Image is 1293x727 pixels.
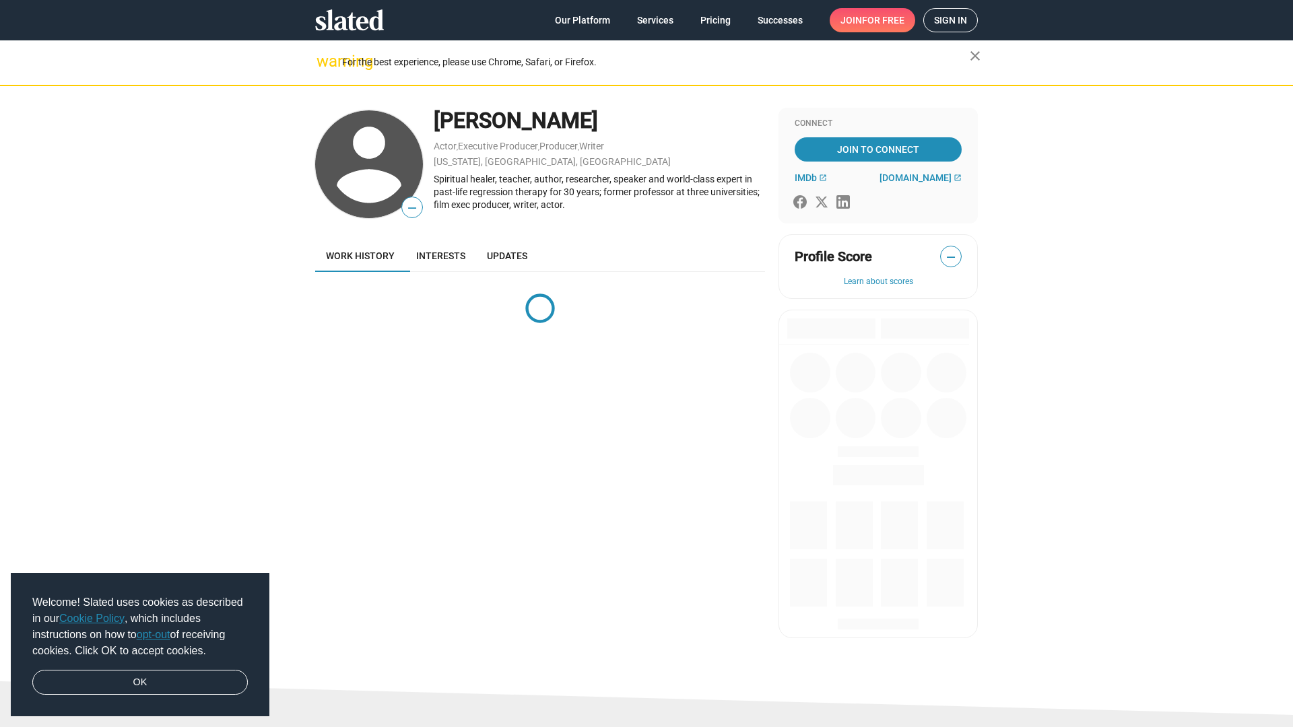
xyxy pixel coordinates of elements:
span: Join [840,8,904,32]
div: Spiritual healer, teacher, author, researcher, speaker and world-class expert in past-life regres... [434,173,765,211]
div: Connect [795,118,962,129]
span: , [538,143,539,151]
a: Updates [476,240,538,272]
a: Successes [747,8,814,32]
mat-icon: warning [317,53,333,69]
a: [DOMAIN_NAME] [880,172,962,183]
span: Sign in [934,9,967,32]
mat-icon: open_in_new [819,174,827,182]
span: Successes [758,8,803,32]
div: [PERSON_NAME] [434,106,765,135]
span: Pricing [700,8,731,32]
span: Work history [326,250,395,261]
span: Services [637,8,673,32]
a: [US_STATE], [GEOGRAPHIC_DATA], [GEOGRAPHIC_DATA] [434,156,671,167]
span: , [457,143,458,151]
a: Producer [539,141,578,151]
div: For the best experience, please use Chrome, Safari, or Firefox. [342,53,970,71]
a: Writer [579,141,604,151]
span: Join To Connect [797,137,959,162]
a: dismiss cookie message [32,670,248,695]
span: Interests [416,250,465,261]
span: Welcome! Slated uses cookies as described in our , which includes instructions on how to of recei... [32,594,248,659]
a: Work history [315,240,405,272]
a: Join To Connect [795,137,962,162]
a: Executive Producer [458,141,538,151]
a: IMDb [795,172,827,183]
span: for free [862,8,904,32]
span: Profile Score [795,248,872,266]
span: Our Platform [555,8,610,32]
mat-icon: open_in_new [954,174,962,182]
a: Services [626,8,684,32]
a: Sign in [923,8,978,32]
a: Our Platform [544,8,621,32]
span: — [402,199,422,217]
a: Actor [434,141,457,151]
span: — [941,248,961,266]
div: cookieconsent [11,573,269,717]
a: Interests [405,240,476,272]
span: Updates [487,250,527,261]
a: opt-out [137,629,170,640]
mat-icon: close [967,48,983,64]
a: Cookie Policy [59,613,125,624]
span: , [578,143,579,151]
a: Joinfor free [830,8,915,32]
span: [DOMAIN_NAME] [880,172,952,183]
button: Learn about scores [795,277,962,287]
a: Pricing [690,8,741,32]
span: IMDb [795,172,817,183]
